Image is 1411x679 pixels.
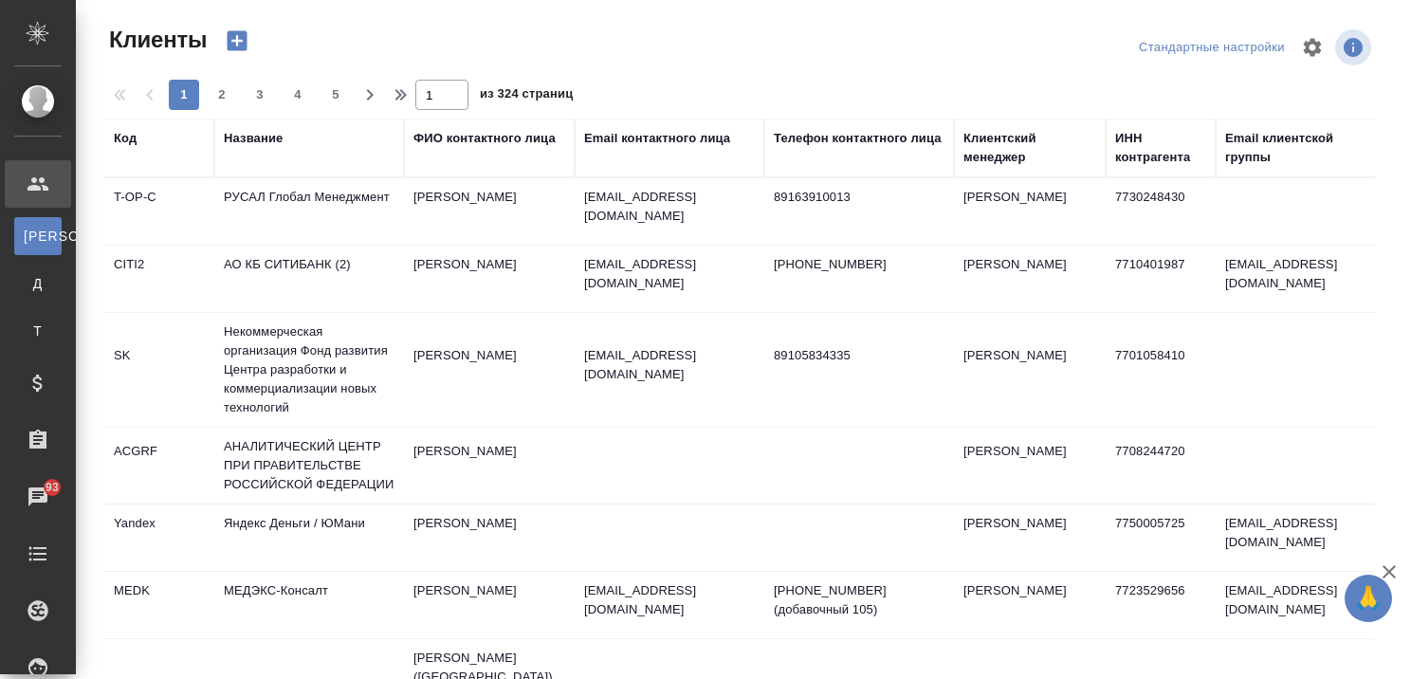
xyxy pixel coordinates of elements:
[584,188,755,226] p: [EMAIL_ADDRESS][DOMAIN_NAME]
[1106,337,1216,403] td: 7701058410
[584,346,755,384] p: [EMAIL_ADDRESS][DOMAIN_NAME]
[104,246,214,312] td: CITI2
[404,178,575,245] td: [PERSON_NAME]
[104,25,207,55] span: Клиенты
[214,25,260,57] button: Создать
[1115,129,1206,167] div: ИНН контрагента
[1106,246,1216,312] td: 7710401987
[214,428,404,504] td: АНАЛИТИЧЕСКИЙ ЦЕНТР ПРИ ПРАВИТЕЛЬСТВЕ РОССИЙСКОЙ ФЕДЕРАЦИИ
[14,217,62,255] a: [PERSON_NAME]
[104,505,214,571] td: Yandex
[404,337,575,403] td: [PERSON_NAME]
[1335,29,1375,65] span: Посмотреть информацию
[404,505,575,571] td: [PERSON_NAME]
[1106,432,1216,499] td: 7708244720
[245,85,275,104] span: 3
[954,337,1106,403] td: [PERSON_NAME]
[480,83,573,110] span: из 324 страниц
[283,80,313,110] button: 4
[774,346,944,365] p: 89105834335
[104,337,214,403] td: SK
[321,80,351,110] button: 5
[104,572,214,638] td: MEDK
[413,129,556,148] div: ФИО контактного лица
[1216,505,1386,571] td: [EMAIL_ADDRESS][DOMAIN_NAME]
[584,129,730,148] div: Email контактного лица
[404,432,575,499] td: [PERSON_NAME]
[207,80,237,110] button: 2
[214,505,404,571] td: Яндекс Деньги / ЮМани
[1345,575,1392,622] button: 🙏
[114,129,137,148] div: Код
[1225,129,1377,167] div: Email клиентской группы
[14,312,62,350] a: Т
[5,473,71,521] a: 93
[214,246,404,312] td: АО КБ СИТИБАНК (2)
[584,581,755,619] p: [EMAIL_ADDRESS][DOMAIN_NAME]
[214,178,404,245] td: РУСАЛ Глобал Менеджмент
[1352,578,1384,618] span: 🙏
[224,129,283,148] div: Название
[207,85,237,104] span: 2
[34,478,70,497] span: 93
[954,432,1106,499] td: [PERSON_NAME]
[104,178,214,245] td: T-OP-C
[404,572,575,638] td: [PERSON_NAME]
[774,581,944,619] p: [PHONE_NUMBER] (добавочный 105)
[24,274,52,293] span: Д
[584,255,755,293] p: [EMAIL_ADDRESS][DOMAIN_NAME]
[1216,246,1386,312] td: [EMAIL_ADDRESS][DOMAIN_NAME]
[321,85,351,104] span: 5
[1290,25,1335,70] span: Настроить таблицу
[24,227,52,246] span: [PERSON_NAME]
[1106,178,1216,245] td: 7730248430
[404,246,575,312] td: [PERSON_NAME]
[954,246,1106,312] td: [PERSON_NAME]
[214,572,404,638] td: МЕДЭКС-Консалт
[1106,505,1216,571] td: 7750005725
[1216,572,1386,638] td: [EMAIL_ADDRESS][DOMAIN_NAME]
[954,572,1106,638] td: [PERSON_NAME]
[774,255,944,274] p: [PHONE_NUMBER]
[214,313,404,427] td: Некоммерческая организация Фонд развития Центра разработки и коммерциализации новых технологий
[245,80,275,110] button: 3
[774,129,942,148] div: Телефон контактного лица
[954,505,1106,571] td: [PERSON_NAME]
[954,178,1106,245] td: [PERSON_NAME]
[283,85,313,104] span: 4
[24,321,52,340] span: Т
[963,129,1096,167] div: Клиентский менеджер
[1134,33,1290,63] div: split button
[14,265,62,303] a: Д
[1106,572,1216,638] td: 7723529656
[774,188,944,207] p: 89163910013
[104,432,214,499] td: ACGRF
